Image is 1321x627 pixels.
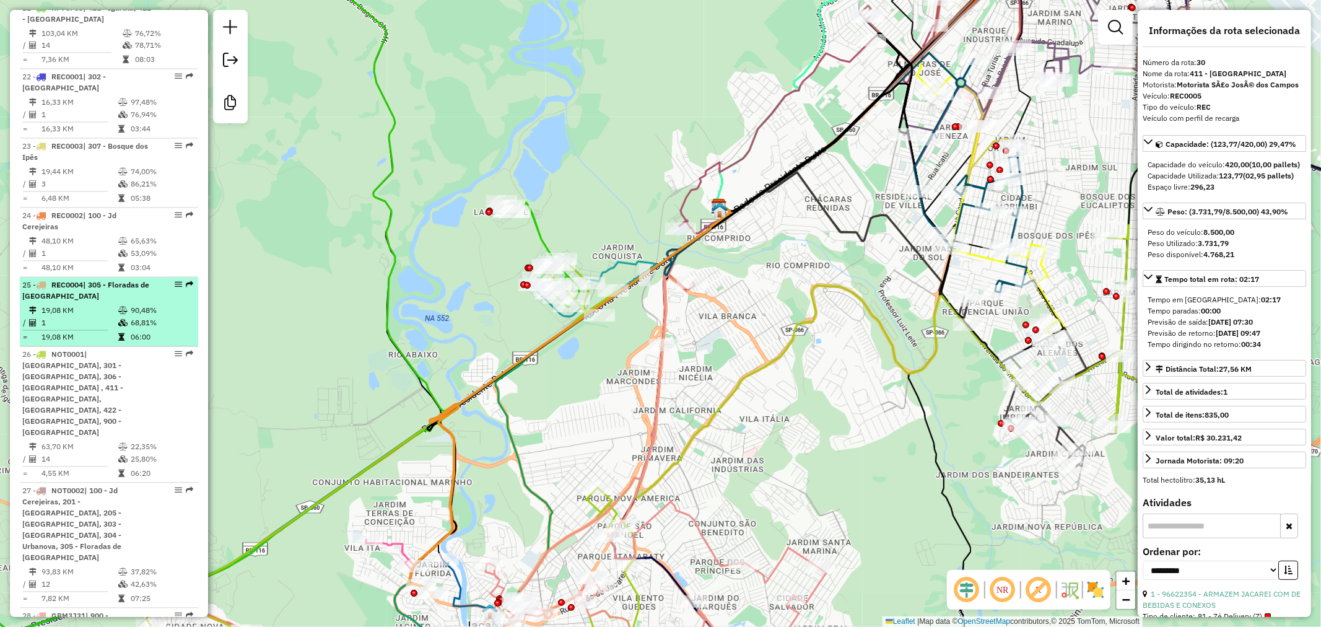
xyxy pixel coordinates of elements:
[22,193,28,205] td: =
[22,178,28,191] td: /
[118,181,128,188] i: % de utilização da cubagem
[1143,383,1306,400] a: Total de atividades:1
[51,486,84,496] span: NOT0002
[1190,182,1214,191] strong: 296,23
[41,178,118,191] td: 3
[916,82,947,94] div: Atividade não roteirizada - IVONETE MAURICIO
[1156,387,1227,397] span: Total de atividades:
[1156,410,1229,421] div: Total de itens:
[51,72,83,82] span: REC0001
[1170,91,1201,100] strong: REC0005
[130,248,193,260] td: 53,09%
[41,54,122,66] td: 7,36 KM
[118,265,124,272] i: Tempo total em rota
[41,40,122,52] td: 14
[130,193,193,205] td: 05:38
[1208,317,1253,327] strong: [DATE] 07:30
[41,305,118,317] td: 19,08 KM
[130,317,193,330] td: 68,81%
[118,320,128,327] i: % de utilização da cubagem
[1278,561,1298,580] button: Ordem crescente
[175,142,182,150] em: Opções
[1060,580,1079,600] img: Fluxo de ruas
[1197,102,1211,112] strong: REC
[22,211,116,232] span: | 100 - Jd Cerejeiras
[1205,410,1229,419] strong: 835,00
[51,612,85,621] span: GBM3J31
[123,42,132,50] i: % de utilização da cubagem
[22,142,148,162] span: 23 -
[118,112,128,119] i: % de utilização da cubagem
[1143,203,1306,219] a: Peso: (3.731,79/8.500,00) 43,90%
[186,351,193,358] em: Rota exportada
[1143,497,1306,509] h4: Atividades
[1143,611,1306,622] div: Tipo de cliente:
[1148,305,1301,317] div: Tempo paradas:
[130,441,193,454] td: 22,35%
[1143,135,1306,152] a: Capacidade: (123,77/420,00) 29,47%
[29,42,37,50] i: Total de Atividades
[22,142,148,162] span: | 307 - Bosque dos Ipês
[41,123,118,136] td: 16,33 KM
[118,99,128,107] i: % de utilização do peso
[130,123,193,136] td: 03:44
[130,262,193,274] td: 03:04
[123,56,129,64] i: Tempo total em rota
[1143,102,1306,113] div: Tipo do veículo:
[1197,58,1205,67] strong: 30
[134,54,193,66] td: 08:03
[134,27,193,40] td: 76,72%
[1219,364,1252,374] span: 27,56 KM
[51,281,83,290] span: REC0004
[1143,289,1306,355] div: Tempo total em rota: 02:17
[41,468,118,480] td: 4,55 KM
[1148,294,1301,305] div: Tempo em [GEOGRAPHIC_DATA]:
[118,569,128,576] i: % de utilização do peso
[41,579,118,591] td: 12
[130,235,193,248] td: 65,63%
[51,142,83,151] span: REC0003
[883,616,1143,627] div: Map data © contributors,© 2025 TomTom, Microsoft
[175,73,182,81] em: Opções
[22,454,28,466] td: /
[1143,589,1301,610] a: 1 - 96622354 - ARMAZEM JACAREI COM DE BEBIDAS E CONEXOS
[130,579,193,591] td: 42,63%
[1143,113,1306,124] div: Veículo com perfil de recarga
[118,238,128,245] i: % de utilização do peso
[22,579,28,591] td: /
[51,3,83,12] span: RFY5F53
[22,350,123,437] span: | [GEOGRAPHIC_DATA], 301 - [GEOGRAPHIC_DATA], 306 - [GEOGRAPHIC_DATA] , 411 - [GEOGRAPHIC_DATA], ...
[118,195,124,203] i: Tempo total em rota
[175,487,182,494] em: Opções
[186,73,193,81] em: Rota exportada
[711,198,727,214] img: CDD São José dos Campos
[130,566,193,579] td: 37,82%
[1122,592,1130,607] span: −
[130,305,193,317] td: 90,48%
[1122,573,1130,589] span: +
[29,320,37,327] i: Total de Atividades
[712,202,728,218] img: FAD CDD São José dos Campos
[186,612,193,620] em: Rota exportada
[1201,306,1221,315] strong: 00:00
[130,109,193,121] td: 76,94%
[1190,69,1286,78] strong: 411 - [GEOGRAPHIC_DATA]
[29,444,37,451] i: Distância Total
[1143,25,1306,37] h4: Informações da rota selecionada
[1241,340,1261,349] strong: 00:34
[958,617,1011,626] a: OpenStreetMap
[1219,171,1243,180] strong: 123,77
[22,486,121,563] span: 27 -
[41,317,118,330] td: 1
[22,262,28,274] td: =
[1156,432,1242,444] div: Valor total:
[1143,429,1306,445] a: Valor total:R$ 30.231,42
[22,281,149,301] span: 25 -
[1198,611,1271,622] span: 81 - Zé Delivery (Z)
[218,90,243,118] a: Criar modelo
[51,211,83,221] span: REC0002
[118,334,124,341] i: Tempo total em rota
[29,99,37,107] i: Distância Total
[22,3,151,24] span: 21 -
[118,169,128,176] i: % de utilização do peso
